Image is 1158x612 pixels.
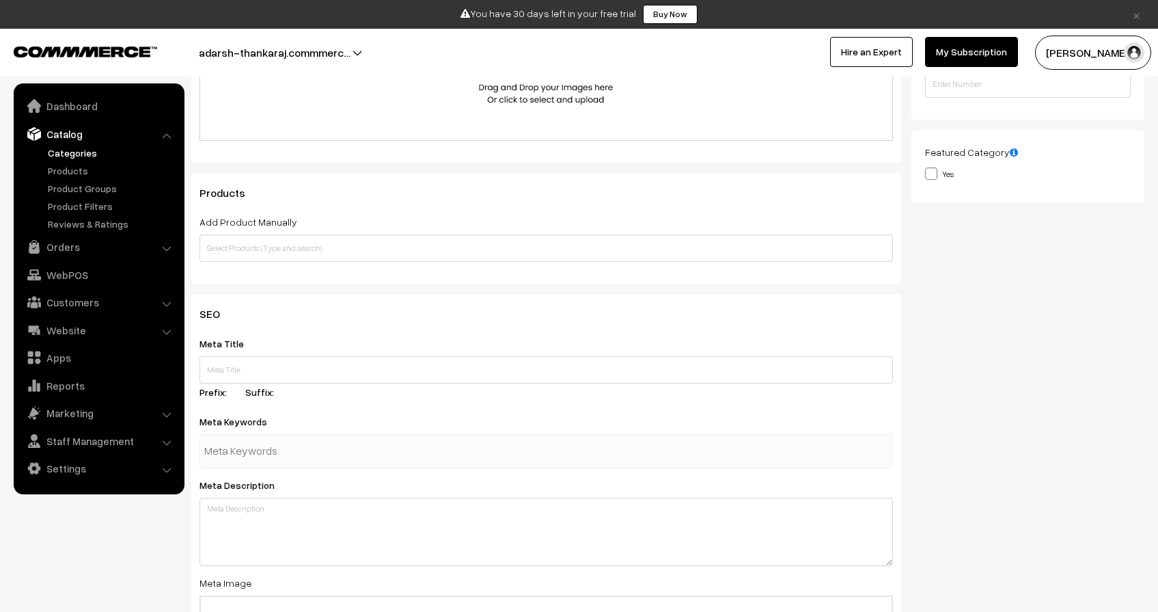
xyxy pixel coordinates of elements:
label: Featured Category [925,145,1018,159]
label: Suffix: [245,385,290,399]
a: × [1127,6,1146,23]
button: [PERSON_NAME]… [1035,36,1151,70]
a: Website [17,318,180,343]
a: WebPOS [17,263,180,287]
a: Staff Management [17,429,180,453]
a: My Subscription [925,37,1018,67]
label: Yes [925,166,954,181]
input: Meta Title [199,356,893,384]
label: Meta Title [199,336,260,351]
a: Product Groups [44,181,180,196]
div: You have 30 days left in your free trial [5,5,1153,24]
label: Add Product Manually [199,215,297,229]
a: Product Filters [44,199,180,213]
a: Hire an Expert [830,37,913,67]
label: Meta Image [199,576,251,590]
input: Meta Keywords [204,438,346,465]
a: Buy Now [643,5,698,24]
a: Categories [44,146,180,160]
a: Orders [17,235,180,259]
img: user [1124,42,1144,63]
button: adarsh-thankaraj.commmerc… [151,36,398,70]
a: Reviews & Ratings [44,217,180,231]
span: SEO [199,307,236,321]
a: Marketing [17,401,180,425]
a: Reports [17,373,180,398]
a: COMMMERCE [14,42,133,59]
label: Meta Keywords [199,414,284,429]
label: Prefix: [199,385,243,399]
input: Enter Number [925,70,1131,98]
a: Apps [17,345,180,370]
a: Settings [17,456,180,481]
input: Select Products (Type and search) [199,235,893,262]
a: Customers [17,290,180,315]
a: Dashboard [17,94,180,118]
label: Meta Description [199,478,291,492]
a: Products [44,163,180,178]
a: Catalog [17,122,180,146]
img: COMMMERCE [14,46,157,57]
span: Products [199,186,262,200]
